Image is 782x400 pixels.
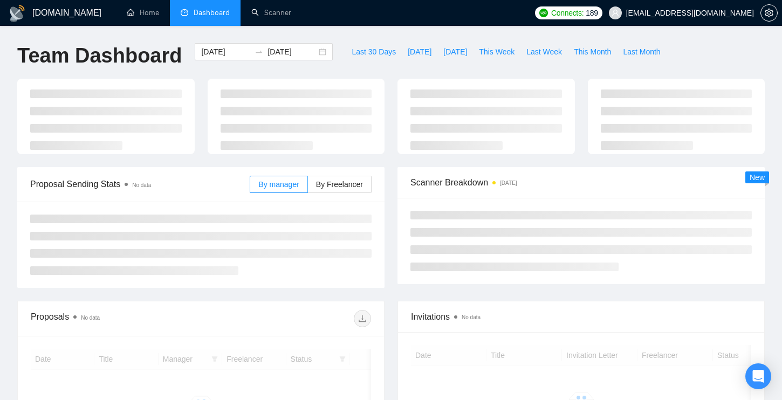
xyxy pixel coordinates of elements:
span: [DATE] [408,46,431,58]
button: Last 30 Days [346,43,402,60]
time: [DATE] [500,180,517,186]
span: This Week [479,46,515,58]
a: homeHome [127,8,159,17]
h1: Team Dashboard [17,43,182,68]
span: user [612,9,619,17]
span: swap-right [255,47,263,56]
div: Proposals [31,310,201,327]
span: By Freelancer [316,180,363,189]
span: setting [761,9,777,17]
span: Last Week [526,46,562,58]
span: New [750,173,765,182]
button: Last Week [520,43,568,60]
span: No data [462,314,481,320]
input: End date [267,46,317,58]
span: Last Month [623,46,660,58]
img: logo [9,5,26,22]
span: Proposal Sending Stats [30,177,250,191]
img: upwork-logo.png [539,9,548,17]
span: This Month [574,46,611,58]
span: dashboard [181,9,188,16]
span: [DATE] [443,46,467,58]
a: setting [760,9,778,17]
span: Dashboard [194,8,230,17]
input: Start date [201,46,250,58]
button: This Month [568,43,617,60]
span: to [255,47,263,56]
button: Last Month [617,43,666,60]
a: searchScanner [251,8,291,17]
span: By manager [258,180,299,189]
span: No data [132,182,151,188]
span: Invitations [411,310,751,323]
button: setting [760,4,778,22]
span: 189 [586,7,598,19]
span: Scanner Breakdown [410,176,752,189]
span: Last 30 Days [352,46,396,58]
button: [DATE] [402,43,437,60]
button: This Week [473,43,520,60]
span: No data [81,315,100,321]
div: Open Intercom Messenger [745,363,771,389]
span: Connects: [551,7,584,19]
button: [DATE] [437,43,473,60]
